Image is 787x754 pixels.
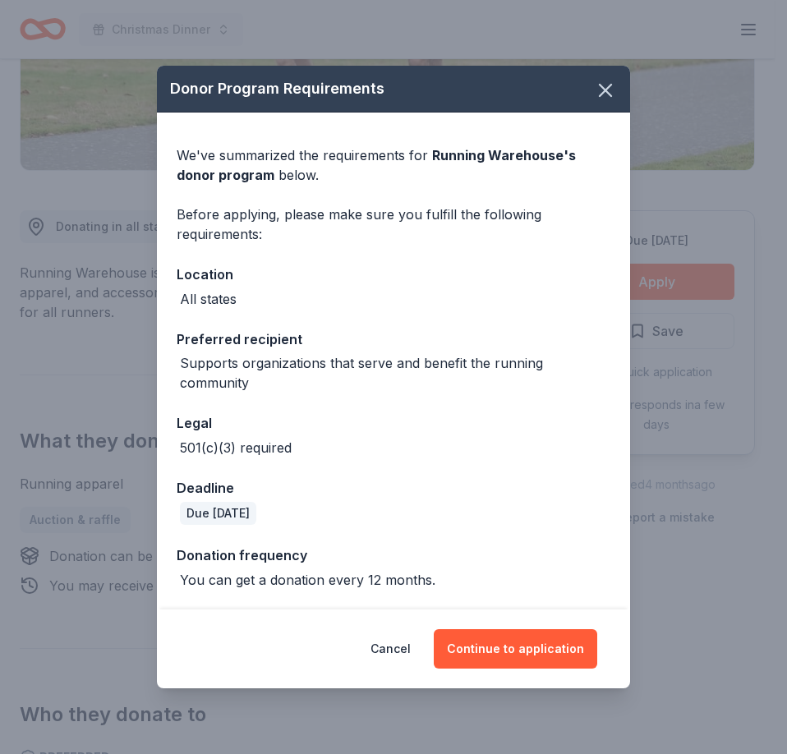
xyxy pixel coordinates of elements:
[177,545,610,566] div: Donation frequency
[177,145,610,185] div: We've summarized the requirements for below.
[177,412,610,434] div: Legal
[157,66,630,113] div: Donor Program Requirements
[180,353,610,393] div: Supports organizations that serve and benefit the running community
[434,629,597,669] button: Continue to application
[177,264,610,285] div: Location
[370,629,411,669] button: Cancel
[180,570,435,590] div: You can get a donation every 12 months.
[180,502,256,525] div: Due [DATE]
[177,477,610,499] div: Deadline
[177,205,610,244] div: Before applying, please make sure you fulfill the following requirements:
[177,329,610,350] div: Preferred recipient
[180,289,237,309] div: All states
[180,438,292,457] div: 501(c)(3) required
